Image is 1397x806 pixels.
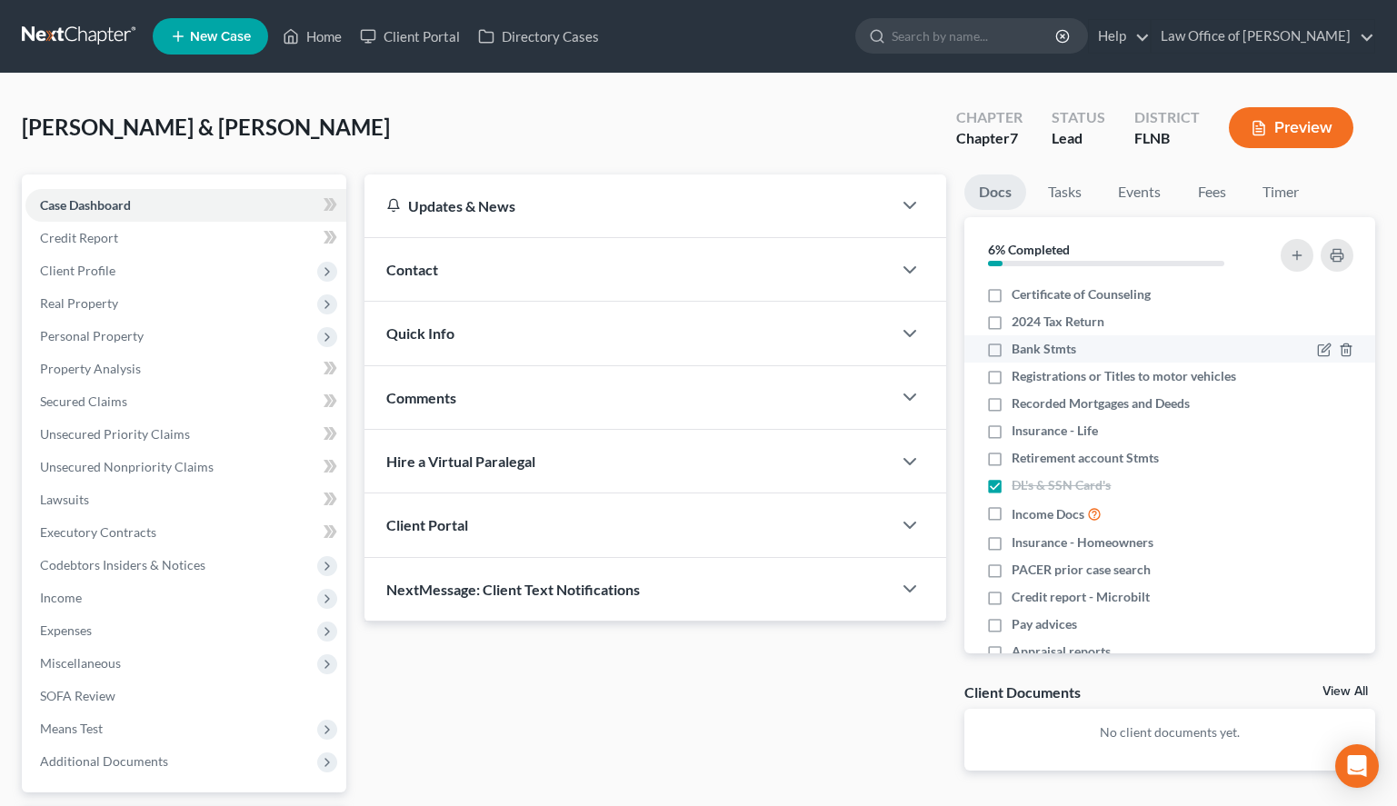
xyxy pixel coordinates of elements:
span: Property Analysis [40,361,141,376]
span: Expenses [40,622,92,638]
span: Comments [386,389,456,406]
a: Case Dashboard [25,189,346,222]
span: Client Profile [40,263,115,278]
span: Insurance - Life [1012,422,1098,440]
a: Home [274,20,351,53]
span: Personal Property [40,328,144,343]
span: Codebtors Insiders & Notices [40,557,205,572]
a: Directory Cases [469,20,608,53]
span: Appraisal reports [1012,642,1111,661]
a: Docs [964,174,1026,210]
a: Unsecured Nonpriority Claims [25,451,346,483]
div: Lead [1052,128,1105,149]
a: Tasks [1033,174,1096,210]
div: FLNB [1134,128,1200,149]
a: Secured Claims [25,385,346,418]
span: Hire a Virtual Paralegal [386,453,535,470]
a: Client Portal [351,20,469,53]
a: Executory Contracts [25,516,346,549]
a: Property Analysis [25,353,346,385]
span: Insurance - Homeowners [1012,533,1153,552]
span: Secured Claims [40,393,127,409]
span: PACER prior case search [1012,561,1151,579]
span: Retirement account Stmts [1012,449,1159,467]
span: Pay advices [1012,615,1077,633]
span: Bank Stmts [1012,340,1076,358]
a: Credit Report [25,222,346,254]
span: SOFA Review [40,688,115,703]
span: Income Docs [1012,505,1084,523]
span: Recorded Mortgages and Deeds [1012,394,1190,413]
div: District [1134,107,1200,128]
span: New Case [190,30,251,44]
a: SOFA Review [25,680,346,712]
input: Search by name... [892,19,1058,53]
a: Lawsuits [25,483,346,516]
span: 2024 Tax Return [1012,313,1104,331]
span: Means Test [40,721,103,736]
span: Contact [386,261,438,278]
span: Income [40,590,82,605]
a: Unsecured Priority Claims [25,418,346,451]
strong: 6% Completed [988,242,1070,257]
span: Miscellaneous [40,655,121,671]
a: Fees [1182,174,1241,210]
div: Client Documents [964,682,1081,702]
span: Unsecured Nonpriority Claims [40,459,214,474]
div: Status [1052,107,1105,128]
div: Chapter [956,128,1023,149]
button: Preview [1229,107,1353,148]
span: 7 [1010,129,1018,146]
span: NextMessage: Client Text Notifications [386,581,640,598]
span: [PERSON_NAME] & [PERSON_NAME] [22,114,390,140]
div: Open Intercom Messenger [1335,744,1379,788]
span: Quick Info [386,324,454,342]
span: Real Property [40,295,118,311]
span: Case Dashboard [40,197,131,213]
p: No client documents yet. [979,723,1361,741]
span: DL's & SSN Card's [1012,476,1111,494]
a: Help [1089,20,1150,53]
a: Events [1103,174,1175,210]
span: Additional Documents [40,753,168,769]
span: Client Portal [386,516,468,533]
span: Credit Report [40,230,118,245]
span: Executory Contracts [40,524,156,540]
a: Law Office of [PERSON_NAME] [1152,20,1374,53]
span: Unsecured Priority Claims [40,426,190,442]
span: Certificate of Counseling [1012,285,1151,303]
div: Chapter [956,107,1023,128]
span: Registrations or Titles to motor vehicles [1012,367,1236,385]
span: Lawsuits [40,492,89,507]
a: View All [1322,685,1368,698]
span: Credit report - Microbilt [1012,588,1150,606]
a: Timer [1248,174,1313,210]
div: Updates & News [386,196,870,215]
